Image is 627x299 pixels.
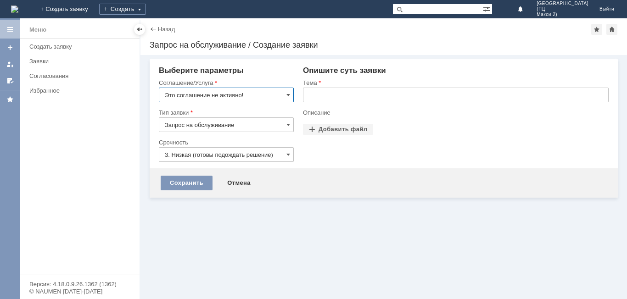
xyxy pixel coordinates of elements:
span: Опишите суть заявки [303,66,386,75]
a: Создать заявку [3,40,17,55]
a: Перейти на домашнюю страницу [11,6,18,13]
a: Мои заявки [3,57,17,72]
div: © NAUMEN [DATE]-[DATE] [29,288,130,294]
div: Добавить в избранное [591,24,602,35]
div: Создать [99,4,146,15]
span: Расширенный поиск [483,4,492,13]
span: Макси 2) [537,12,588,17]
a: Заявки [26,54,138,68]
div: Скрыть меню [134,24,145,35]
img: logo [11,6,18,13]
div: Тип заявки [159,110,292,116]
div: Запрос на обслуживание / Создание заявки [150,40,618,50]
div: Описание [303,110,607,116]
div: Сделать домашней страницей [606,24,617,35]
a: Создать заявку [26,39,138,54]
div: Срочность [159,139,292,145]
div: Создать заявку [29,43,134,50]
a: Согласования [26,69,138,83]
div: Тема [303,80,607,86]
span: (ТЦ [537,6,588,12]
div: Меню [29,24,46,35]
a: Мои согласования [3,73,17,88]
div: Версия: 4.18.0.9.26.1362 (1362) [29,281,130,287]
div: Заявки [29,58,134,65]
div: Избранное [29,87,124,94]
span: [GEOGRAPHIC_DATA] [537,1,588,6]
div: Соглашение/Услуга [159,80,292,86]
div: Согласования [29,72,134,79]
a: Назад [158,26,175,33]
span: Выберите параметры [159,66,244,75]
